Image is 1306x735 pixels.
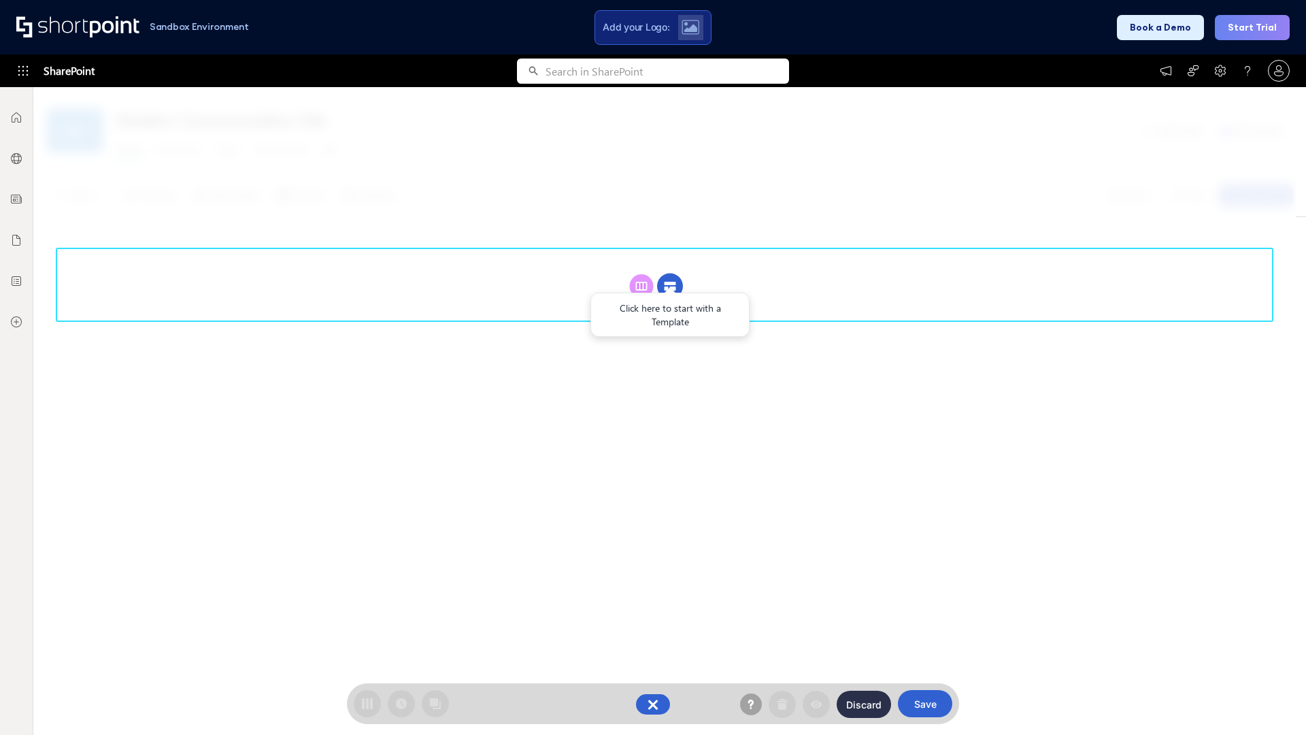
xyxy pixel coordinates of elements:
[837,691,891,718] button: Discard
[1215,15,1290,40] button: Start Trial
[898,690,952,717] button: Save
[546,59,789,84] input: Search in SharePoint
[682,20,699,35] img: Upload logo
[603,21,669,33] span: Add your Logo:
[1238,670,1306,735] iframe: Chat Widget
[150,23,249,31] h1: Sandbox Environment
[1117,15,1204,40] button: Book a Demo
[44,54,95,87] span: SharePoint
